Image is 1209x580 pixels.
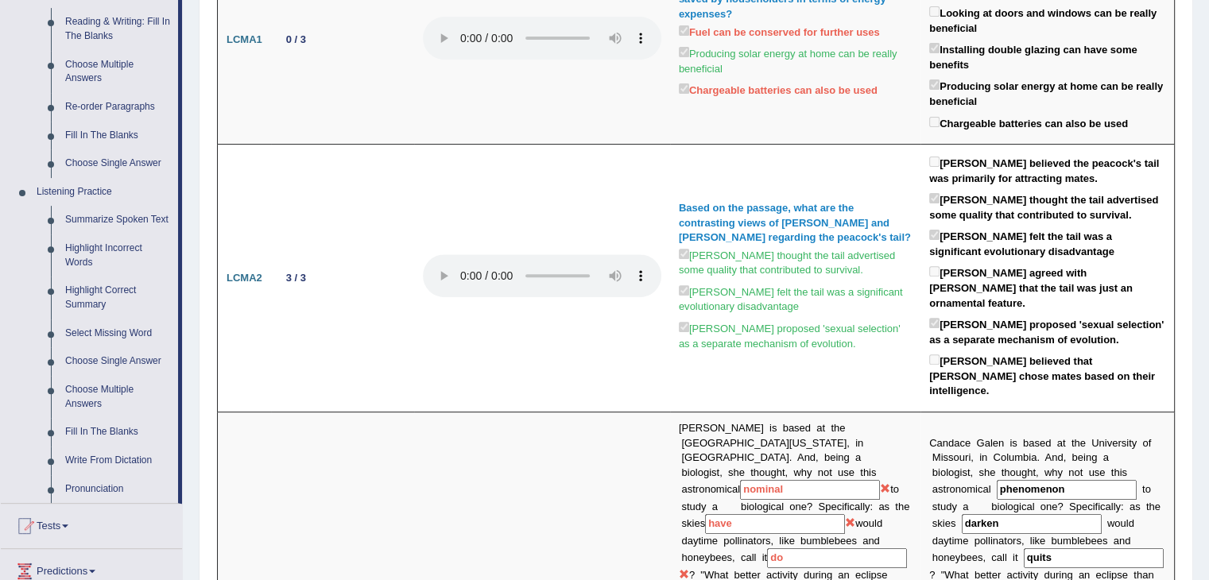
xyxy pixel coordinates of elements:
b: n [1119,535,1125,547]
b: m [967,483,975,495]
b: u [940,501,946,512]
b: s [978,466,984,478]
b: m [1063,535,1071,547]
a: Choose Multiple Answers [58,376,178,418]
b: U [1091,437,1099,449]
b: o [948,466,954,478]
b: i [1105,437,1107,449]
b: i [1033,535,1035,547]
b: y [1115,501,1121,512]
b: i [979,451,982,463]
b: i [1126,437,1129,449]
b: g [1021,466,1027,478]
b: a [1103,451,1109,463]
b: h [984,466,990,478]
b: e [1080,437,1086,449]
input: Chargeable batteries can also be used [679,83,689,94]
a: Highlight Incorrect Words [58,234,178,276]
b: g [954,466,959,478]
b: c [1087,501,1093,512]
input: Fuel can be conserved for further uses [679,25,689,36]
b: i [1098,501,1100,512]
b: A [1044,451,1052,463]
b: s [1012,437,1017,449]
input: [PERSON_NAME] thought the tail advertised some quality that contributed to survival. [929,193,940,203]
b: r [1013,535,1016,547]
input: [PERSON_NAME] felt the tail was a significant evolutionary disadvantage [679,285,689,296]
b: i [1029,451,1031,463]
b: s [938,483,944,495]
a: Write From Dictation [58,447,178,475]
b: t [1080,466,1083,478]
b: e [990,466,995,478]
b: o [1007,501,1013,512]
b: c [1021,501,1027,512]
b: n [1052,451,1057,463]
b: i [1120,466,1122,478]
b: m [1014,451,1023,463]
b: g [1091,451,1097,463]
b: e [949,551,955,563]
b: h [1027,466,1033,478]
b: t [967,466,971,478]
a: Choose Multiple Answers [58,51,178,93]
b: o [1145,483,1151,495]
b: s [951,517,956,529]
b: v [1107,437,1113,449]
b: o [938,551,944,563]
b: a [1114,535,1119,547]
a: Fill In The Blanks [58,122,178,150]
a: Choose Single Answer [58,149,178,178]
b: e [972,551,978,563]
b: i [1083,451,1086,463]
b: h [1052,466,1057,478]
input: Producing solar energy at home can be really beneficial [929,79,940,90]
b: a [963,501,968,512]
a: Pronunciation [58,475,178,504]
b: a [1026,501,1032,512]
b: a [936,437,942,449]
b: , [1036,466,1039,478]
input: [PERSON_NAME] believed that [PERSON_NAME] chose mates based on their intelligence. [929,354,940,365]
b: e [1078,451,1083,463]
b: e [993,437,998,449]
b: t [1071,437,1075,449]
b: h [1004,466,1009,478]
b: t [1004,535,1007,547]
b: a [932,483,938,495]
b: a [997,551,1002,563]
a: Fill In The Blanks [58,418,178,447]
b: p [1076,501,1082,512]
b: c [991,551,997,563]
b: l [1030,535,1033,547]
b: o [1114,517,1120,529]
b: l [1114,501,1116,512]
b: b [1085,535,1091,547]
b: l [946,466,948,478]
b: a [982,483,988,495]
b: k [937,517,943,529]
b: b [991,501,997,512]
b: l [1006,501,1008,512]
div: Based on the passage, what are the contrasting views of [PERSON_NAME] and [PERSON_NAME] regarding... [679,201,912,246]
label: [PERSON_NAME] believed the peacock's tail was primarily for attracting mates. [929,153,1165,186]
b: c [1100,501,1106,512]
b: t [1129,437,1132,449]
b: S [1069,501,1076,512]
label: Fuel can be conserved for further uses [679,22,880,41]
b: i [959,466,962,478]
input: [PERSON_NAME] proposed 'sexual selection' as a separate mechanism of evolution. [929,318,940,328]
b: s [1135,501,1141,512]
b: l [1002,551,1005,563]
b: l [989,483,991,495]
b: c [959,437,965,449]
b: h [932,551,938,563]
b: , [982,551,986,563]
b: l [990,437,993,449]
b: l [1005,551,1007,563]
b: b [960,551,966,563]
label: Chargeable batteries can also be used [929,114,1128,132]
input: Looking at doors and windows can be really beneficial [929,6,940,17]
input: blank [740,480,880,500]
input: blank [767,548,907,568]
